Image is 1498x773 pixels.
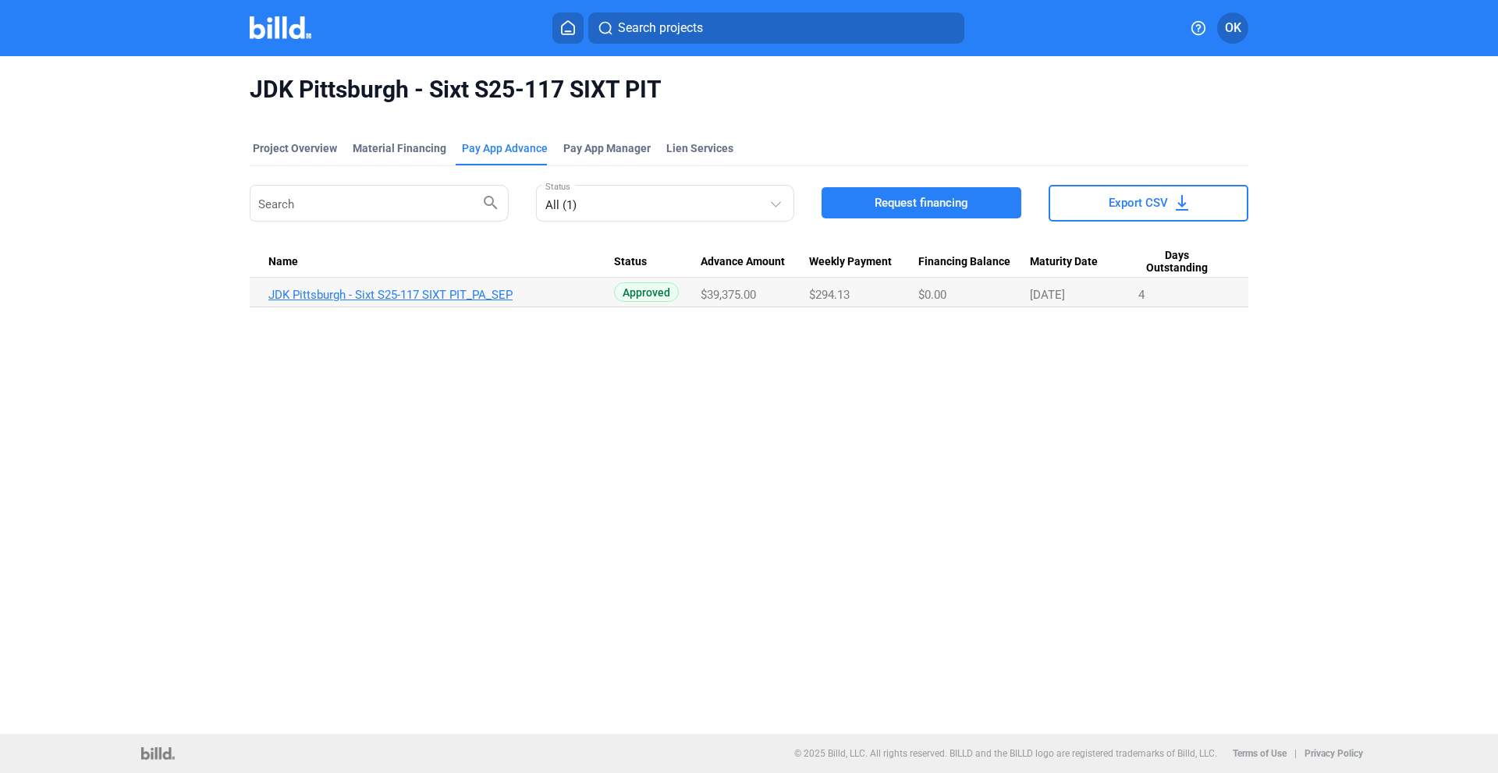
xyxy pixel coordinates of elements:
[268,255,614,269] div: Name
[614,255,647,269] span: Status
[1138,249,1230,275] div: Days Outstanding
[875,195,968,211] span: Request financing
[794,748,1217,759] p: © 2025 Billd, LLC. All rights reserved. BILLD and the BILLD logo are registered trademarks of Bil...
[701,255,809,269] div: Advance Amount
[1294,748,1297,759] p: |
[481,193,500,211] mat-icon: search
[545,198,577,212] mat-select-trigger: All (1)
[701,255,785,269] span: Advance Amount
[1030,288,1065,302] span: [DATE]
[918,255,1010,269] span: Financing Balance
[618,19,703,37] span: Search projects
[1030,255,1098,269] span: Maturity Date
[268,288,614,302] a: JDK Pittsburgh - Sixt S25-117 SIXT PIT_PA_SEP
[614,282,679,302] span: Approved
[462,140,548,156] div: Pay App Advance
[563,140,651,156] span: Pay App Manager
[809,288,850,302] span: $294.13
[701,288,756,302] span: $39,375.00
[666,140,733,156] div: Lien Services
[1225,19,1241,37] span: OK
[1030,255,1138,269] div: Maturity Date
[1049,185,1248,222] button: Export CSV
[1109,195,1168,211] span: Export CSV
[353,140,446,156] div: Material Financing
[253,140,337,156] div: Project Overview
[918,288,946,302] span: $0.00
[588,12,964,44] button: Search projects
[1305,748,1363,759] b: Privacy Policy
[809,255,892,269] span: Weekly Payment
[1233,748,1287,759] b: Terms of Use
[614,255,701,269] div: Status
[1138,249,1216,275] span: Days Outstanding
[141,747,175,760] img: logo
[1138,288,1145,302] span: 4
[268,255,298,269] span: Name
[809,255,918,269] div: Weekly Payment
[250,16,311,39] img: Billd Company Logo
[918,255,1029,269] div: Financing Balance
[1217,12,1248,44] button: OK
[822,187,1021,218] button: Request financing
[250,75,1248,105] span: JDK Pittsburgh - Sixt S25-117 SIXT PIT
